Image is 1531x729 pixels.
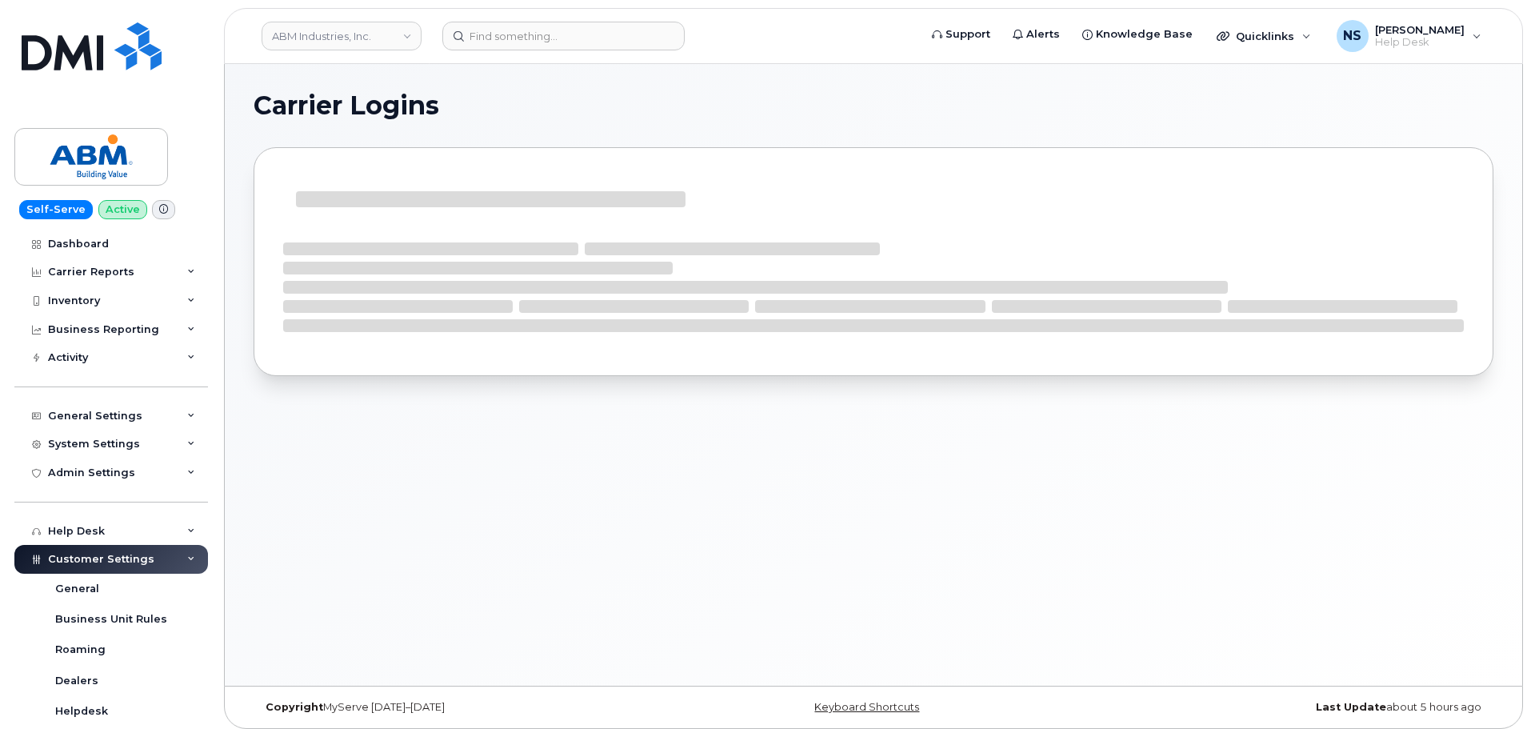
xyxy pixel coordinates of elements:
[1080,701,1493,714] div: about 5 hours ago
[266,701,323,713] strong: Copyright
[254,94,439,118] span: Carrier Logins
[254,701,667,714] div: MyServe [DATE]–[DATE]
[814,701,919,713] a: Keyboard Shortcuts
[1316,701,1386,713] strong: Last Update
